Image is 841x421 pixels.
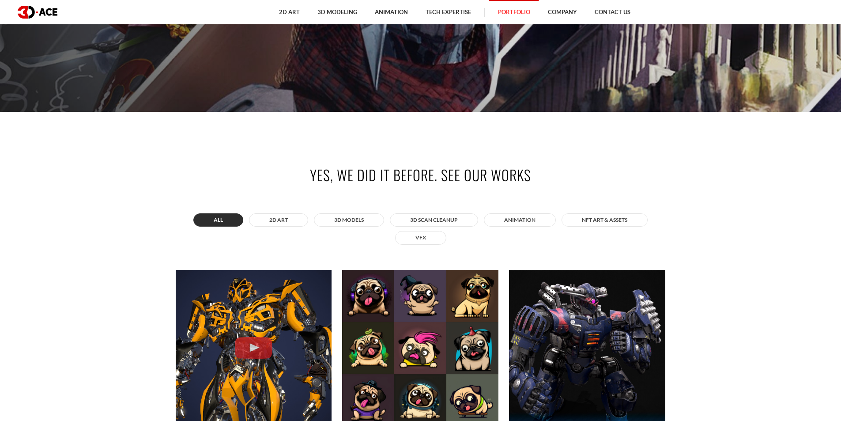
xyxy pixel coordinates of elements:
button: 2D ART [249,213,308,227]
button: All [193,213,243,227]
button: ANIMATION [484,213,556,227]
button: 3D MODELS [314,213,384,227]
button: NFT art & assets [562,213,648,227]
button: VFX [395,231,446,244]
img: logo dark [18,6,57,19]
button: 3D Scan Cleanup [390,213,478,227]
h2: Yes, we did it before. See our works [176,165,666,185]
